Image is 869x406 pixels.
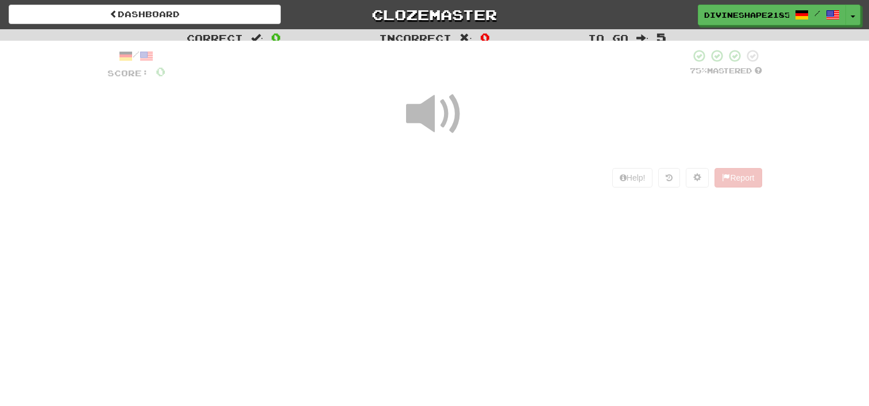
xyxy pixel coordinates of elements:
span: : [251,33,264,43]
div: / [107,49,165,63]
span: 0 [480,30,490,44]
span: : [636,33,649,43]
span: To go [588,32,628,44]
button: Help! [612,168,653,188]
span: 0 [156,64,165,79]
span: Correct [187,32,243,44]
span: 0 [271,30,281,44]
a: Dashboard [9,5,281,24]
span: Incorrect [379,32,451,44]
span: 5 [656,30,666,44]
span: Score: [107,68,149,78]
a: Clozemaster [298,5,570,25]
span: / [814,9,820,17]
span: : [459,33,472,43]
button: Round history (alt+y) [658,168,680,188]
div: Mastered [690,66,762,76]
button: Report [714,168,762,188]
span: 75 % [690,66,707,75]
a: DivineShape2185 / [698,5,846,25]
span: DivineShape2185 [704,10,789,20]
